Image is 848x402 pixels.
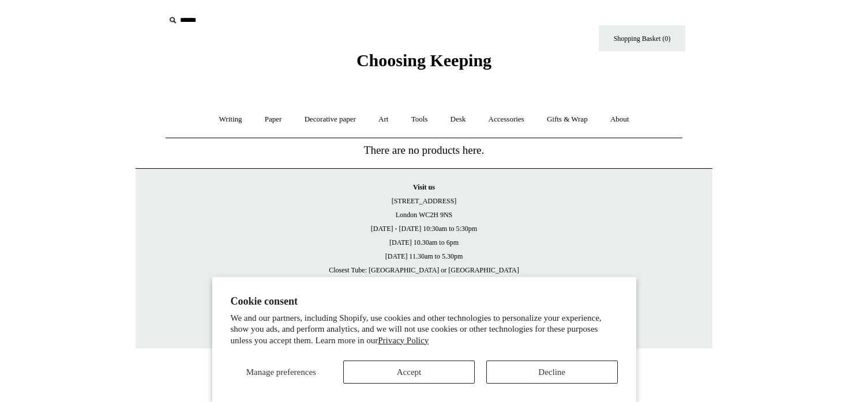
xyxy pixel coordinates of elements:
[357,60,491,68] a: Choosing Keeping
[413,183,435,191] strong: Visit us
[231,295,618,308] h2: Cookie consent
[536,104,598,135] a: Gifts & Wrap
[378,336,429,345] a: Privacy Policy
[357,51,491,70] span: Choosing Keeping
[401,104,438,135] a: Tools
[486,361,618,384] button: Decline
[209,104,253,135] a: Writing
[478,104,535,135] a: Accessories
[254,104,292,135] a: Paper
[294,104,366,135] a: Decorative paper
[440,104,476,135] a: Desk
[136,144,712,157] h5: There are no products here.
[231,313,618,347] p: We and our partners, including Shopify, use cookies and other technologies to personalize your ex...
[368,104,399,135] a: Art
[230,361,332,384] button: Manage preferences
[147,180,701,277] p: [STREET_ADDRESS] London WC2H 9NS [DATE] - [DATE] 10:30am to 5:30pm [DATE] 10.30am to 6pm [DATE] 1...
[343,361,475,384] button: Accept
[600,104,640,135] a: About
[246,367,316,377] span: Manage preferences
[599,25,685,51] a: Shopping Basket (0)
